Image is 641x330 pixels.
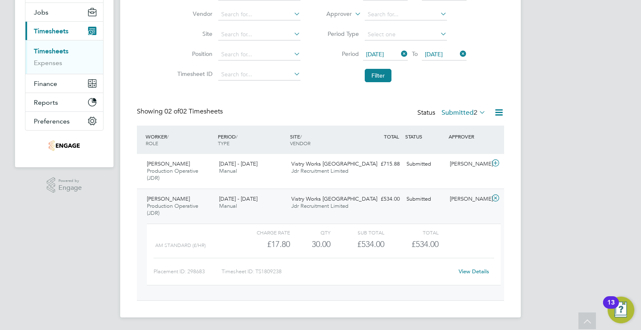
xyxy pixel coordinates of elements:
span: [PERSON_NAME] [147,195,190,202]
input: Select one [365,29,447,40]
div: Submitted [403,192,447,206]
input: Search for... [365,9,447,20]
span: To [409,48,420,59]
div: 13 [607,302,615,313]
div: APPROVER [447,129,490,144]
span: AM Standard (£/HR) [155,242,206,248]
label: Approver [314,10,352,18]
div: £17.80 [236,237,290,251]
span: TOTAL [384,133,399,140]
div: STATUS [403,129,447,144]
div: [PERSON_NAME] [447,157,490,171]
label: Site [175,30,212,38]
div: Timesheet ID: TS1809238 [222,265,453,278]
div: Total [384,227,438,237]
div: Charge rate [236,227,290,237]
span: Production Operative (JDR) [147,167,198,181]
div: Sub Total [331,227,384,237]
span: ROLE [146,140,158,146]
span: Engage [58,184,82,191]
div: Showing [137,107,225,116]
span: 02 Timesheets [164,107,223,116]
label: Period Type [321,30,359,38]
span: / [167,133,169,140]
span: [PERSON_NAME] [147,160,190,167]
div: £534.00 [331,237,384,251]
span: £534.00 [411,239,439,249]
span: / [236,133,237,140]
a: Go to home page [25,139,103,152]
a: Powered byEngage [47,177,82,193]
span: Production Operative (JDR) [147,202,198,217]
div: Placement ID: 298683 [154,265,222,278]
span: Jobs [34,8,48,16]
label: Vendor [175,10,212,18]
span: 2 [474,108,477,117]
label: Submitted [442,108,486,117]
div: SITE [288,129,360,151]
a: View Details [459,268,489,275]
button: Filter [365,69,391,82]
button: Reports [25,93,103,111]
div: WORKER [144,129,216,151]
button: Open Resource Center, 13 new notifications [608,297,634,323]
span: [DATE] [366,50,384,58]
span: VENDOR [290,140,310,146]
div: £534.00 [360,192,403,206]
div: [PERSON_NAME] [447,192,490,206]
span: Reports [34,98,58,106]
label: Timesheet ID [175,70,212,78]
input: Search for... [218,9,300,20]
span: Jdr Recruitment Limited [291,167,348,174]
span: Manual [219,167,237,174]
button: Jobs [25,3,103,21]
span: / [300,133,302,140]
div: £715.88 [360,157,403,171]
div: Timesheets [25,40,103,74]
input: Search for... [218,49,300,60]
input: Search for... [218,29,300,40]
div: PERIOD [216,129,288,151]
a: Timesheets [34,47,68,55]
button: Preferences [25,112,103,130]
span: [DATE] - [DATE] [219,160,257,167]
label: Position [175,50,212,58]
img: jdr-logo-retina.png [48,139,80,152]
span: Jdr Recruitment Limited [291,202,348,209]
div: Submitted [403,157,447,171]
button: Finance [25,74,103,93]
div: Status [417,107,487,119]
span: [DATE] - [DATE] [219,195,257,202]
input: Search for... [218,69,300,81]
a: Expenses [34,59,62,67]
span: Preferences [34,117,70,125]
div: QTY [290,227,331,237]
div: 30.00 [290,237,331,251]
span: Vistry Works [GEOGRAPHIC_DATA] [291,160,377,167]
label: Period [321,50,359,58]
span: Vistry Works [GEOGRAPHIC_DATA] [291,195,377,202]
span: Timesheets [34,27,68,35]
span: Finance [34,80,57,88]
span: TYPE [218,140,230,146]
span: 02 of [164,107,179,116]
span: Powered by [58,177,82,184]
span: Manual [219,202,237,209]
button: Timesheets [25,22,103,40]
span: [DATE] [425,50,443,58]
